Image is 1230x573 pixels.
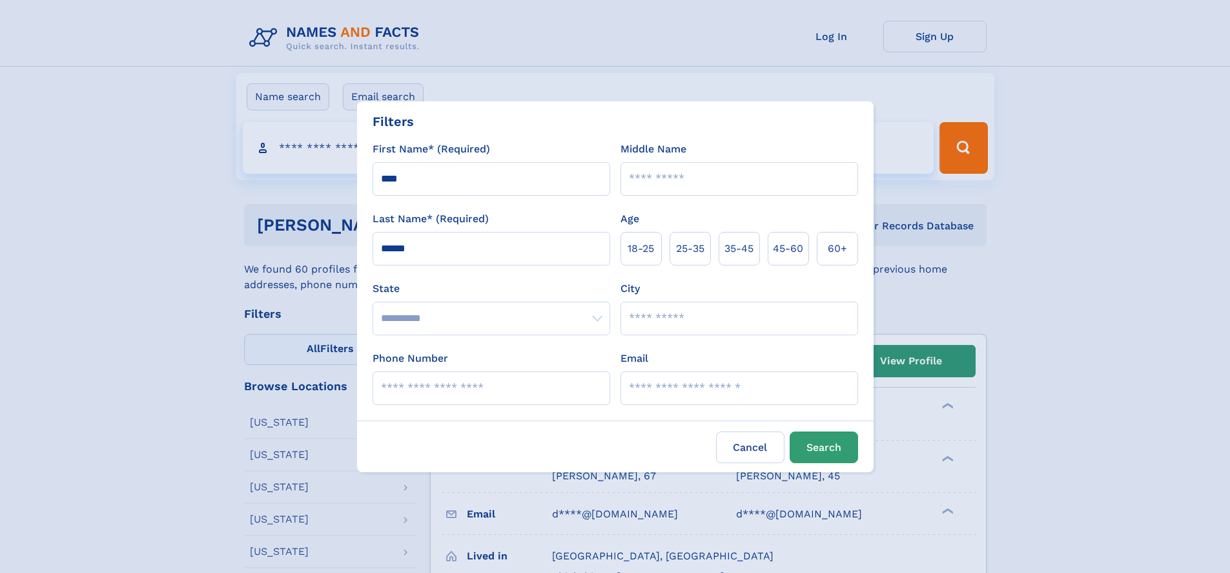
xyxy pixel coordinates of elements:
[373,211,489,227] label: Last Name* (Required)
[676,241,704,256] span: 25‑35
[724,241,753,256] span: 35‑45
[828,241,847,256] span: 60+
[373,351,448,366] label: Phone Number
[620,281,640,297] label: City
[373,281,610,297] label: State
[716,432,784,463] label: Cancel
[373,141,490,157] label: First Name* (Required)
[790,432,858,463] button: Search
[628,241,654,256] span: 18‑25
[620,141,686,157] label: Middle Name
[373,112,414,131] div: Filters
[620,351,648,366] label: Email
[620,211,639,227] label: Age
[773,241,803,256] span: 45‑60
